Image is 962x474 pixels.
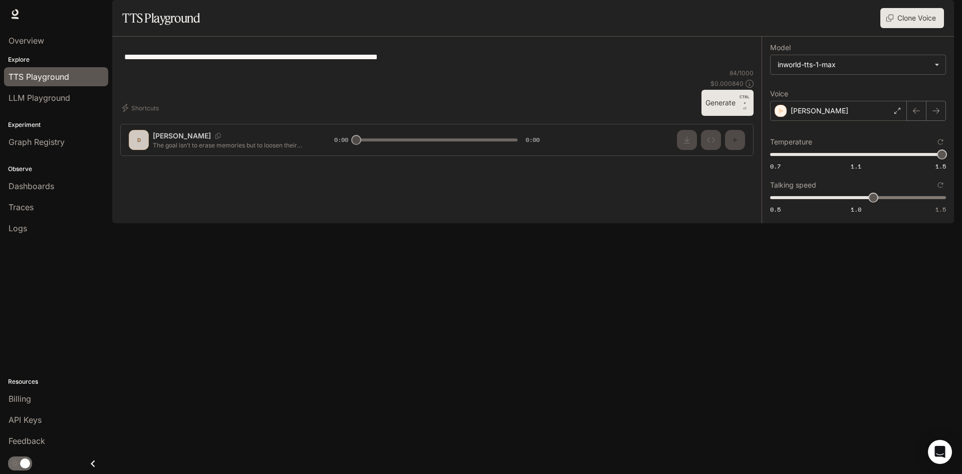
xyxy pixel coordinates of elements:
span: 1.5 [935,162,946,171]
p: [PERSON_NAME] [791,106,848,116]
p: CTRL + [740,94,750,106]
p: Talking speed [770,182,816,189]
p: Voice [770,90,788,97]
div: Open Intercom Messenger [928,440,952,464]
span: 0.5 [770,205,781,214]
button: Clone Voice [880,8,944,28]
p: $ 0.000840 [710,79,744,88]
div: inworld-tts-1-max [771,55,945,74]
span: 1.1 [851,162,861,171]
div: inworld-tts-1-max [778,60,929,70]
button: Shortcuts [120,100,163,116]
p: Temperature [770,138,812,145]
h1: TTS Playground [122,8,200,28]
button: Reset to default [935,180,946,191]
p: ⏎ [740,94,750,112]
span: 1.0 [851,205,861,214]
span: 1.5 [935,205,946,214]
button: GenerateCTRL +⏎ [701,90,754,116]
span: 0.7 [770,162,781,171]
p: Model [770,44,791,51]
p: 84 / 1000 [730,69,754,77]
button: Reset to default [935,136,946,147]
